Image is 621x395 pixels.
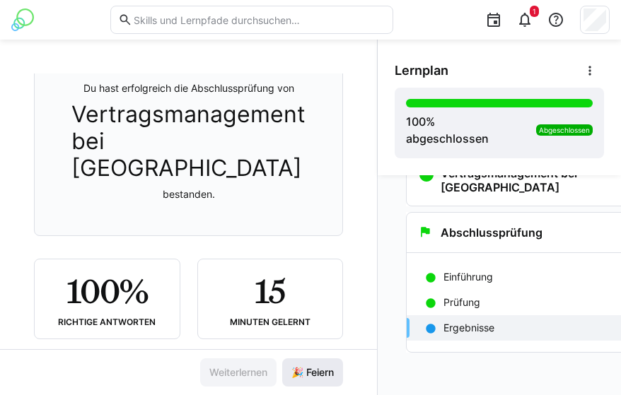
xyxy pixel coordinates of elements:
[282,358,343,387] button: 🎉 Feiern
[132,13,385,26] input: Skills und Lernpfade durchsuchen…
[71,81,306,201] p: Du hast erfolgreich die Abschlussprüfung von bestanden.
[395,63,448,78] span: Lernplan
[230,317,310,327] div: Minuten gelernt
[71,101,306,182] span: Vertragsmanagement bei [GEOGRAPHIC_DATA]
[443,295,480,309] p: Prüfung
[289,365,336,379] span: 🎉 Feiern
[200,358,277,387] button: Weiterlernen
[443,321,494,335] p: Ergebnisse
[406,114,426,129] span: 100
[58,317,156,327] div: Richtige Antworten
[66,271,148,312] h2: 100%
[539,126,590,134] span: Abgeschlossen
[533,7,536,16] span: 1
[207,365,269,379] span: Weiterlernen
[441,225,542,240] h3: Abschlussprüfung
[406,113,497,147] div: % abgeschlossen
[255,271,286,312] h2: 15
[443,270,493,284] p: Einführung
